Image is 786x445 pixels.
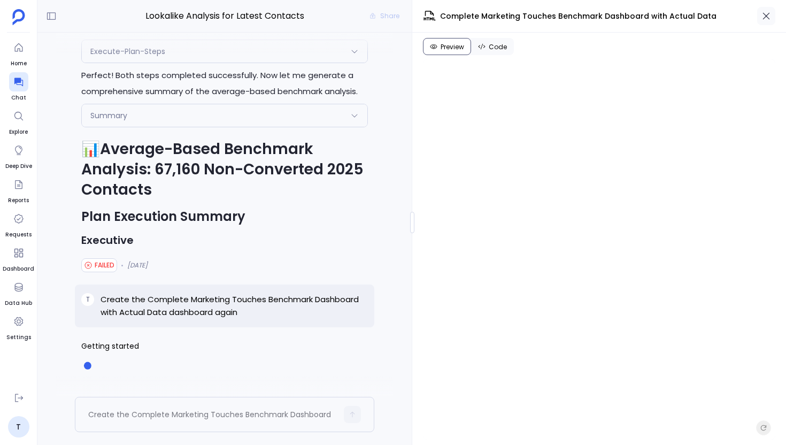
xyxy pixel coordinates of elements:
span: Chat [9,94,28,102]
span: Lookalike Analysis for Latest Contacts [122,9,328,23]
a: Dashboard [3,243,34,273]
a: Chat [9,72,28,102]
span: T [86,295,90,304]
strong: Average-Based Benchmark Analysis: 67,160 Non-Converted 2025 Contacts [81,139,364,200]
span: Requests [5,231,32,239]
span: [DATE] [127,261,148,270]
span: Dashboard [3,265,34,273]
span: Preview [441,43,464,51]
h3: Executive [81,232,368,248]
span: Home [9,59,28,68]
span: Code [489,43,507,51]
span: FAILED [95,261,114,270]
span: Summary [90,110,127,121]
a: Requests [5,209,32,239]
span: Complete Marketing Touches Benchmark Dashboard with Actual Data [440,11,716,22]
a: Home [9,38,28,68]
a: Settings [6,312,31,342]
span: Reports [8,196,29,205]
a: Reports [8,175,29,205]
a: Deep Dive [5,141,32,171]
p: Create the Complete Marketing Touches Benchmark Dashboard with Actual Data dashboard again [101,293,368,319]
strong: Plan Execution Summary [81,208,245,225]
a: Data Hub [5,278,32,308]
span: Data Hub [5,299,32,308]
span: Explore [9,128,28,136]
a: T [8,416,29,438]
p: Perfect! Both steps completed successfully. Now let me generate a comprehensive summary of the av... [81,67,368,99]
span: Deep Dive [5,162,32,171]
button: Preview [423,38,471,55]
span: Getting started [81,338,368,354]
img: petavue logo [12,9,25,25]
h1: 📊 [81,139,368,200]
iframe: Sandpack Preview [423,59,775,440]
a: Explore [9,106,28,136]
span: Settings [6,333,31,342]
button: Code [471,38,514,55]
